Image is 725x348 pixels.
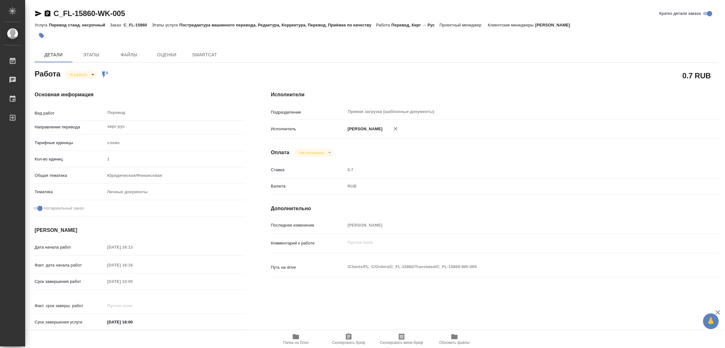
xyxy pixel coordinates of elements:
a: C_FL-15860-WK-005 [53,9,125,18]
button: Добавить тэг [35,29,48,42]
h2: Работа [35,68,60,79]
p: Подразделение [271,109,346,115]
p: Комментарий к работе [271,240,346,246]
p: Заказ: [110,23,123,27]
p: Перевод станд. несрочный [49,23,110,27]
span: Детали [38,51,69,59]
span: Этапы [76,51,106,59]
input: ✎ Введи что-нибудь [105,317,160,327]
input: Пустое поле [346,221,681,230]
p: Путь на drive [271,264,346,271]
p: Срок завершения работ [35,278,105,285]
div: Личные документы [105,187,246,197]
p: Проектный менеджер [440,23,483,27]
p: Направление перевода [35,124,105,130]
button: Скопировать бриф [322,330,375,348]
p: C_FL-15860 [124,23,152,27]
p: Услуга [35,23,49,27]
p: Перевод, Кирг → Рус [391,23,440,27]
span: Нотариальный заказ [44,205,84,211]
p: Вид работ [35,110,105,116]
p: Постредактура машинного перевода, Редактура, Корректура, Перевод, Приёмка по качеству [179,23,376,27]
div: В работе [65,70,97,79]
div: В работе [294,149,333,157]
button: Не оплачена [297,150,325,155]
h2: 0.7 RUB [682,70,711,81]
button: Удалить исполнителя [389,122,402,136]
p: Кол-во единиц [35,156,105,162]
h4: [PERSON_NAME] [35,227,246,234]
span: Скопировать бриф [332,340,365,345]
span: 🙏 [705,315,716,328]
button: 🙏 [703,313,719,329]
input: Пустое поле [346,165,681,174]
input: Пустое поле [105,243,160,252]
p: Валюта [271,183,346,189]
button: Скопировать ссылку [44,10,51,17]
p: Тарифные единицы [35,140,105,146]
button: Папка на Drive [269,330,322,348]
p: [PERSON_NAME] [535,23,575,27]
p: [PERSON_NAME] [346,126,383,132]
button: Скопировать ссылку для ЯМессенджера [35,10,42,17]
input: Пустое поле [105,301,160,310]
p: Тематика [35,189,105,195]
div: слово [105,138,246,148]
div: Юридическая/Финансовая [105,170,246,181]
p: Этапы услуги [152,23,179,27]
p: Общая тематика [35,172,105,179]
span: SmartCat [189,51,220,59]
input: Пустое поле [105,261,160,270]
input: Пустое поле [105,154,246,164]
span: Кратко детали заказа [659,10,701,17]
p: Исполнитель [271,126,346,132]
span: Папка на Drive [283,340,309,345]
p: Факт. дата начала работ [35,262,105,268]
p: Факт. срок заверш. работ [35,303,105,309]
p: Срок завершения услуги [35,319,105,325]
p: Клиентские менеджеры [488,23,535,27]
p: Работа [376,23,391,27]
input: Пустое поле [105,277,160,286]
h4: Дополнительно [271,205,718,212]
span: Обновить файлы [439,340,470,345]
span: Оценки [152,51,182,59]
span: Файлы [114,51,144,59]
button: Обновить файлы [428,330,481,348]
div: RUB [346,181,681,192]
p: Дата начала работ [35,244,105,250]
span: Скопировать мини-бриф [380,340,423,345]
button: Скопировать мини-бриф [375,330,428,348]
h4: Основная информация [35,91,246,98]
button: В работе [68,72,89,77]
p: Ставка [271,167,346,173]
p: Последнее изменение [271,222,346,228]
h4: Исполнители [271,91,718,98]
textarea: /Clients/FL_C/Orders/C_FL-15860/Translated/C_FL-15860-WK-005 [346,261,681,272]
h4: Оплата [271,149,289,156]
